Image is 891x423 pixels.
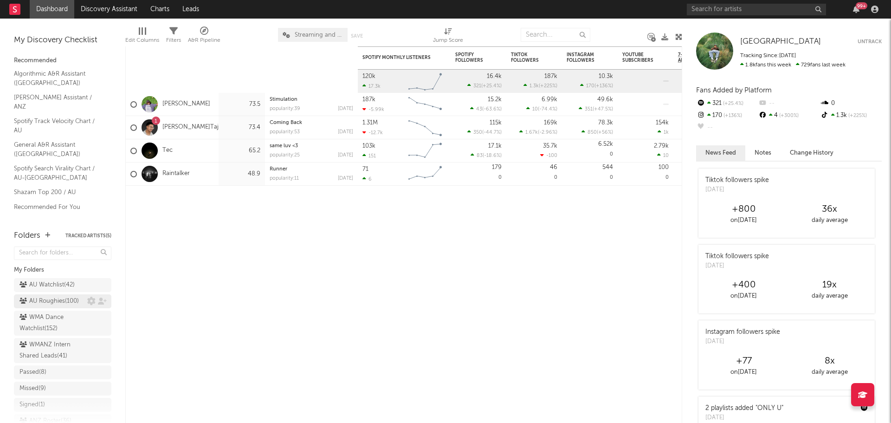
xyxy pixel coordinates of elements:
[14,163,102,182] a: Spotify Search Virality Chart / AU-[GEOGRAPHIC_DATA]
[362,120,378,126] div: 1.31M
[14,69,102,88] a: Algorithmic A&R Assistant ([GEOGRAPHIC_DATA])
[740,37,821,46] a: [GEOGRAPHIC_DATA]
[125,35,159,46] div: Edit Columns
[270,97,353,102] div: Stimulation
[188,23,220,50] div: A&R Pipeline
[787,291,872,302] div: daily average
[14,35,111,46] div: My Discovery Checklist
[659,164,669,170] div: 100
[696,145,745,161] button: News Feed
[470,106,502,112] div: ( )
[14,116,102,135] a: Spotify Track Velocity Chart / AU
[594,107,612,112] span: +47.5 %
[362,153,376,159] div: 151
[270,167,353,172] div: Runner
[492,164,502,170] div: 179
[740,38,821,46] span: [GEOGRAPHIC_DATA]
[14,55,111,66] div: Recommended
[162,124,225,131] a: [PERSON_NAME]Tajor
[455,52,488,63] div: Spotify Followers
[471,152,502,158] div: ( )
[696,122,758,134] div: --
[521,28,590,42] input: Search...
[490,120,502,126] div: 115k
[270,120,302,125] a: Coming Back
[722,101,743,106] span: +25.4 %
[705,413,783,423] div: [DATE]
[270,143,298,149] a: same luv <3
[223,145,260,156] div: 65.2
[580,83,613,89] div: ( )
[14,247,111,260] input: Search for folders...
[586,84,594,89] span: 170
[270,167,287,172] a: Runner
[270,176,299,181] div: popularity: 11
[755,405,783,411] a: "ONLY U"
[664,130,669,135] span: 1k
[65,234,111,238] button: Tracked Artists(5)
[701,215,787,226] div: on [DATE]
[473,84,481,89] span: 321
[847,113,867,118] span: +225 %
[856,2,867,9] div: 99 +
[476,107,482,112] span: 43
[166,23,181,50] div: Filters
[656,120,669,126] div: 154k
[488,97,502,103] div: 15.2k
[705,327,780,337] div: Instagram followers spike
[705,261,769,271] div: [DATE]
[663,153,669,158] span: 10
[539,130,556,135] span: -2.96 %
[467,83,502,89] div: ( )
[19,367,46,378] div: Passed ( 8 )
[404,116,446,139] svg: Chart title
[467,129,502,135] div: ( )
[740,53,796,59] span: Tracking Since: [DATE]
[351,33,363,39] button: Save
[542,97,557,103] div: 6.99k
[696,110,758,122] div: 170
[598,120,613,126] div: 78.3k
[543,143,557,149] div: 35.7k
[511,163,557,185] div: 0
[540,84,556,89] span: +225 %
[19,383,46,394] div: Missed ( 9 )
[654,143,669,149] div: 2.79k
[598,141,613,147] div: 6.52k
[14,398,111,412] a: Signed(1)
[19,399,45,410] div: Signed ( 1 )
[362,143,375,149] div: 103k
[567,52,599,63] div: Instagram Followers
[14,92,102,111] a: [PERSON_NAME] Assistant / ANZ
[270,106,300,111] div: popularity: 39
[14,311,111,336] a: WMA Dance Watchlist(152)
[596,84,612,89] span: +136 %
[362,166,368,172] div: 71
[223,122,260,133] div: 73.4
[295,32,343,38] span: Streaming and Audience Overview
[546,153,557,158] span: -100
[525,130,538,135] span: 1.67k
[14,230,40,241] div: Folders
[622,52,655,63] div: YouTube Subscribers
[487,73,502,79] div: 16.4k
[701,367,787,378] div: on [DATE]
[433,35,463,46] div: Jump Score
[404,70,446,93] svg: Chart title
[701,280,787,291] div: +400
[787,280,872,291] div: 19 x
[484,107,500,112] span: -63.6 %
[820,98,882,110] div: 0
[488,143,502,149] div: 17.1k
[19,339,85,362] div: WMANZ Intern Shared Leads ( 41 )
[585,107,593,112] span: 351
[696,98,758,110] div: 321
[14,202,102,212] a: Recommended For You
[362,97,375,103] div: 187k
[781,145,843,161] button: Change History
[705,252,769,261] div: Tiktok followers spike
[362,130,383,136] div: -12.7k
[701,356,787,367] div: +77
[705,176,769,185] div: Tiktok followers spike
[14,187,102,197] a: Shazam Top 200 / AU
